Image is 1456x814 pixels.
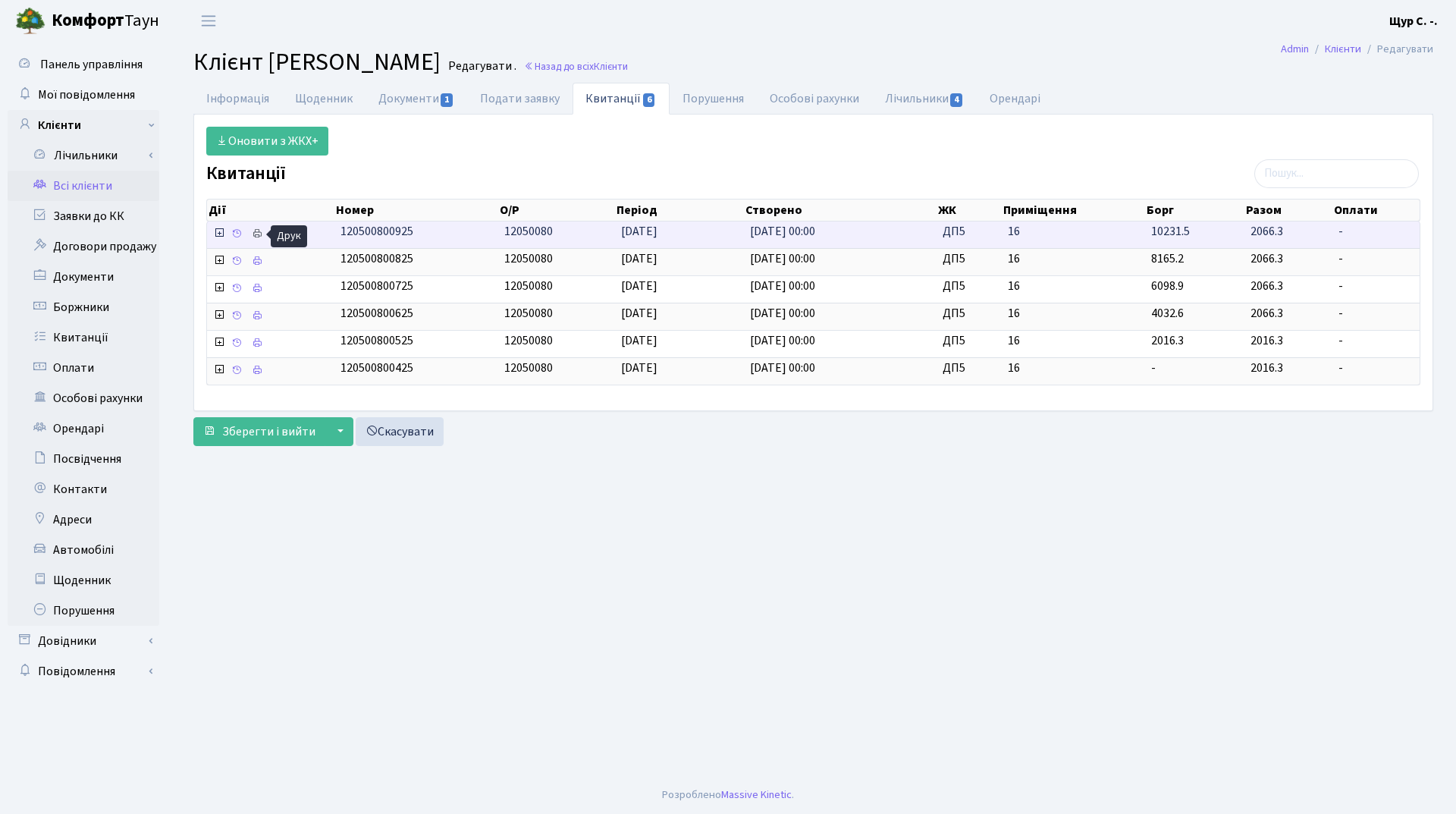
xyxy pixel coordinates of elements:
[750,278,815,294] span: [DATE] 00:00
[757,83,872,115] a: Особові рахунки
[340,332,413,349] span: 120500800525
[1008,250,1139,268] span: 16
[8,231,159,262] a: Договори продажу
[1008,223,1139,240] span: 16
[206,163,286,185] label: Квитанції
[621,305,657,322] span: [DATE]
[190,8,227,33] button: Переключити навігацію
[1325,41,1361,57] a: Клієнти
[621,278,657,294] span: [DATE]
[40,56,143,73] span: Панель управління
[8,413,159,444] a: Орендарі
[504,223,553,240] span: 12050080
[943,250,996,268] span: ДП5
[621,223,657,240] span: [DATE]
[621,360,657,376] span: [DATE]
[977,83,1053,115] a: Орендарі
[8,383,159,413] a: Особові рахунки
[621,250,657,267] span: [DATE]
[744,200,936,221] th: Створено
[8,322,159,353] a: Квитанції
[1338,305,1414,322] span: -
[950,93,962,107] span: 4
[8,171,159,201] a: Всі клієнти
[356,417,444,446] a: Скасувати
[504,360,553,376] span: 12050080
[504,250,553,267] span: 12050080
[340,278,413,294] span: 120500800725
[615,200,744,221] th: Період
[504,278,553,294] span: 12050080
[17,140,159,171] a: Лічильники
[1008,278,1139,295] span: 16
[340,250,413,267] span: 120500800825
[1338,278,1414,295] span: -
[1338,250,1414,268] span: -
[1008,305,1139,322] span: 16
[222,423,315,440] span: Зберегти і вийти
[1389,12,1438,30] a: Щур С. -.
[524,59,628,74] a: Назад до всіхКлієнти
[1250,305,1283,322] span: 2066.3
[8,201,159,231] a: Заявки до КК
[366,83,467,115] a: Документи
[8,80,159,110] a: Мої повідомлення
[943,278,996,295] span: ДП5
[1151,332,1184,349] span: 2016.3
[8,49,159,80] a: Панель управління
[750,332,815,349] span: [DATE] 00:00
[943,360,996,377] span: ДП5
[1151,305,1184,322] span: 4032.6
[1151,360,1156,376] span: -
[8,504,159,535] a: Адреси
[1338,360,1414,377] span: -
[8,110,159,140] a: Клієнти
[1250,360,1283,376] span: 2016.3
[621,332,657,349] span: [DATE]
[8,596,159,626] a: Порушення
[498,200,616,221] th: О/Р
[340,305,413,322] span: 120500800625
[1250,223,1283,240] span: 2066.3
[15,6,45,36] img: logo.png
[750,305,815,322] span: [DATE] 00:00
[594,59,628,74] span: Клієнти
[8,474,159,504] a: Контакти
[1250,278,1283,294] span: 2066.3
[467,83,573,115] a: Подати заявку
[8,535,159,565] a: Автомобілі
[1338,332,1414,350] span: -
[1281,41,1309,57] a: Admin
[1361,41,1433,58] li: Редагувати
[1258,33,1456,65] nav: breadcrumb
[340,360,413,376] span: 120500800425
[193,83,282,115] a: Інформація
[8,262,159,292] a: Документи
[8,444,159,474] a: Посвідчення
[271,225,307,247] div: Друк
[750,250,815,267] span: [DATE] 00:00
[937,200,1002,221] th: ЖК
[282,83,366,115] a: Щоденник
[1008,332,1139,350] span: 16
[52,8,159,34] span: Таун
[1151,250,1184,267] span: 8165.2
[340,223,413,240] span: 120500800925
[1145,200,1244,221] th: Борг
[670,83,757,115] a: Порушення
[662,787,794,803] div: Розроблено .
[445,59,516,74] small: Редагувати .
[1332,200,1420,221] th: Оплати
[504,305,553,322] span: 12050080
[573,83,669,115] a: Квитанції
[1002,200,1145,221] th: Приміщення
[206,127,328,156] a: Оновити з ЖКХ+
[750,223,815,240] span: [DATE] 00:00
[1254,159,1419,188] input: Пошук...
[1151,278,1184,294] span: 6098.9
[8,565,159,596] a: Щоденник
[1151,223,1190,240] span: 10231.5
[193,45,441,80] span: Клієнт [PERSON_NAME]
[207,200,334,221] th: Дії
[943,223,996,240] span: ДП5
